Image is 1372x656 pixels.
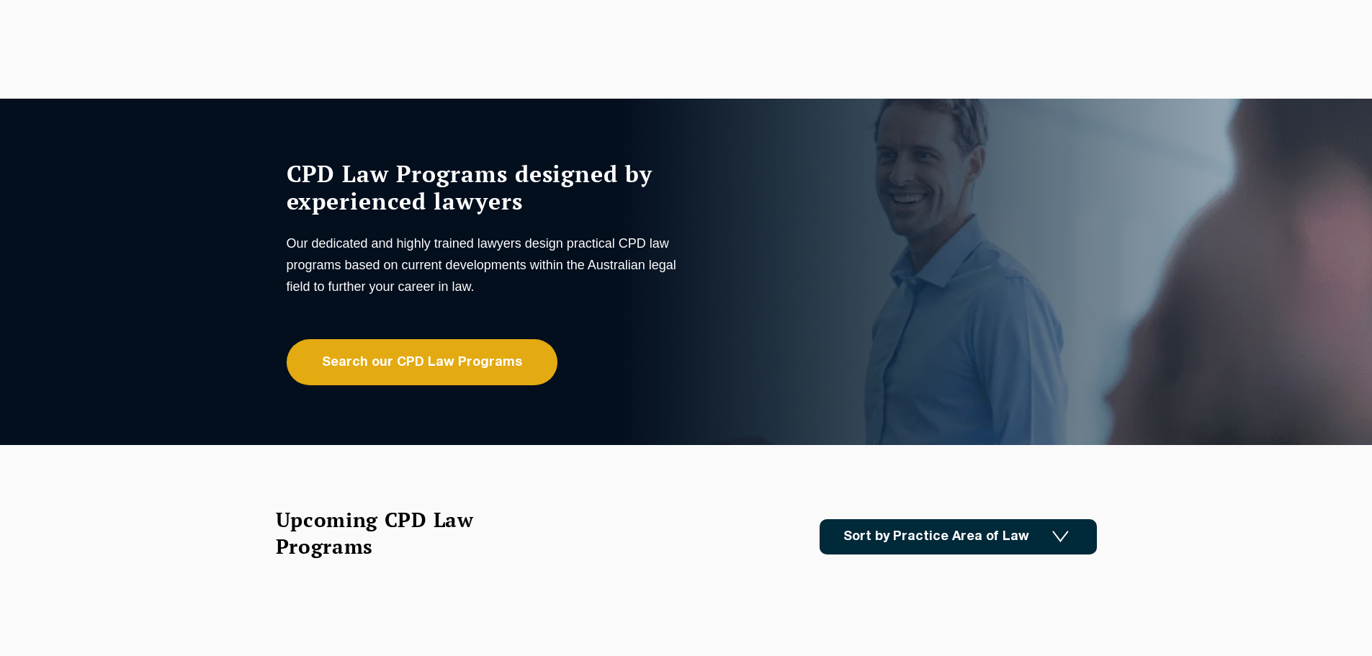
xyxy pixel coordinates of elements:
[287,339,557,385] a: Search our CPD Law Programs
[287,233,683,297] p: Our dedicated and highly trained lawyers design practical CPD law programs based on current devel...
[276,506,510,560] h2: Upcoming CPD Law Programs
[820,519,1097,554] a: Sort by Practice Area of Law
[1052,531,1069,543] img: Icon
[287,160,683,215] h1: CPD Law Programs designed by experienced lawyers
